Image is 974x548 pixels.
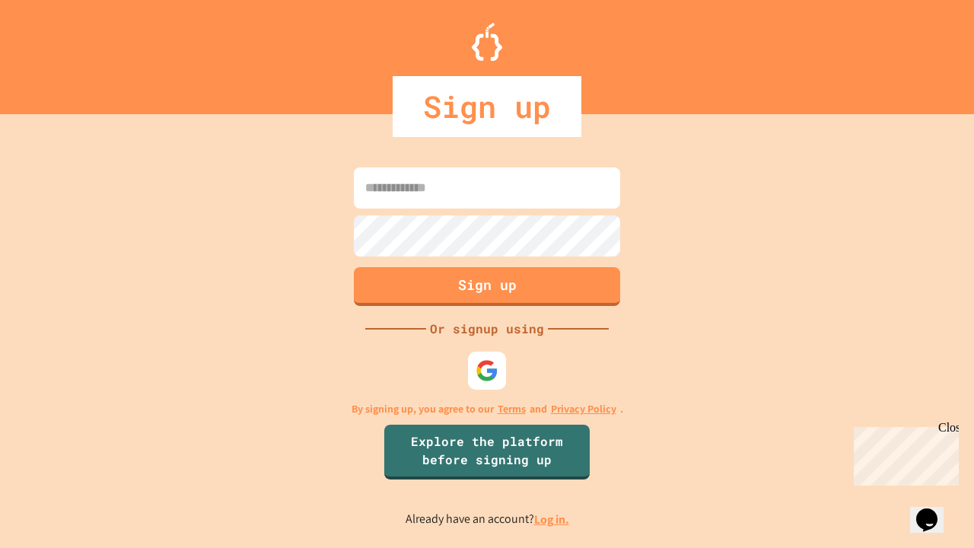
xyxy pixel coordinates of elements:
[384,425,590,479] a: Explore the platform before signing up
[848,421,959,486] iframe: chat widget
[551,401,616,417] a: Privacy Policy
[426,320,548,338] div: Or signup using
[534,511,569,527] a: Log in.
[498,401,526,417] a: Terms
[393,76,581,137] div: Sign up
[472,23,502,61] img: Logo.svg
[910,487,959,533] iframe: chat widget
[406,510,569,529] p: Already have an account?
[352,401,623,417] p: By signing up, you agree to our and .
[6,6,105,97] div: Chat with us now!Close
[476,359,498,382] img: google-icon.svg
[354,267,620,306] button: Sign up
